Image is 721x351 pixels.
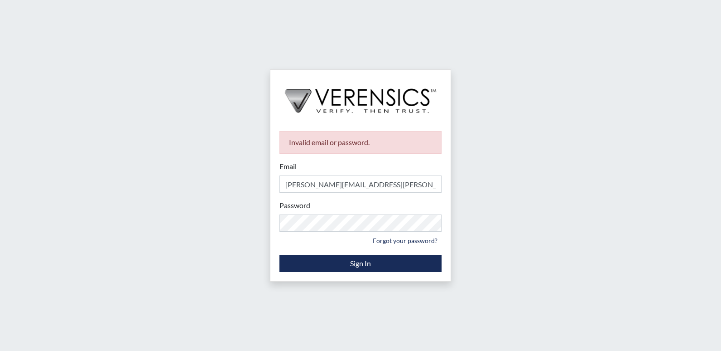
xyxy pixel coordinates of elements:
label: Email [279,161,297,172]
label: Password [279,200,310,211]
a: Forgot your password? [369,234,442,248]
div: Invalid email or password. [279,131,442,154]
input: Email [279,175,442,193]
img: logo-wide-black.2aad4157.png [270,70,451,122]
button: Sign In [279,255,442,272]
